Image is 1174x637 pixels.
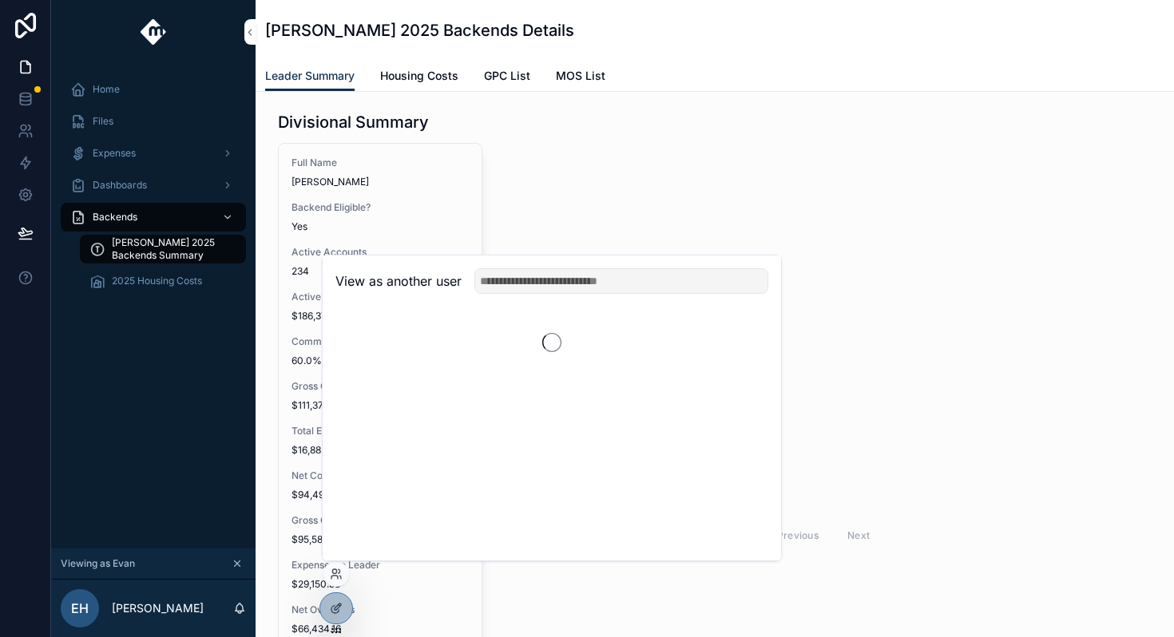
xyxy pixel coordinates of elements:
[292,291,469,303] span: Active Account Revenue
[292,246,469,259] span: Active Accounts
[51,64,256,316] div: scrollable content
[61,203,246,231] a: Backends
[265,19,574,42] h1: [PERSON_NAME] 2025 Backends Details
[292,380,469,393] span: Gross Commission
[292,559,469,572] span: Expenses to Leader
[335,271,462,291] h2: View as another user
[380,68,458,84] span: Housing Costs
[112,275,202,287] span: 2025 Housing Costs
[93,147,136,160] span: Expenses
[265,68,355,84] span: Leader Summary
[93,115,113,128] span: Files
[93,211,137,224] span: Backends
[292,425,469,437] span: Total Expenses to Rep
[292,623,469,635] span: $66,434.16
[292,220,469,233] span: Yes
[292,444,469,457] span: $16,882.74
[61,557,135,570] span: Viewing as Evan
[292,201,469,214] span: Backend Eligible?
[556,61,605,93] a: MOS List
[292,533,469,546] span: $95,584.74
[292,469,469,482] span: Net Commissions
[141,19,167,45] img: App logo
[484,61,530,93] a: GPC List
[292,514,469,527] span: Gross Overrides
[61,75,246,104] a: Home
[292,399,469,412] span: $111,372.75
[292,603,469,616] span: Net Overrides
[278,111,429,133] h1: Divisional Summary
[61,107,246,136] a: Files
[484,68,530,84] span: GPC List
[112,600,204,616] p: [PERSON_NAME]
[93,83,120,96] span: Home
[93,179,147,192] span: Dashboards
[556,68,605,84] span: MOS List
[292,310,469,322] span: $186,372.00
[112,236,230,262] span: [PERSON_NAME] 2025 Backends Summary
[292,354,469,367] span: 60.0%
[292,156,469,169] span: Full Name
[292,335,469,348] span: Commission Percentage
[61,171,246,200] a: Dashboards
[292,489,469,501] span: $94,490.01
[71,599,89,618] span: EH
[265,61,355,92] a: Leader Summary
[380,61,458,93] a: Housing Costs
[80,267,246,295] a: 2025 Housing Costs
[61,139,246,168] a: Expenses
[292,176,469,188] span: [PERSON_NAME]
[80,235,246,263] a: [PERSON_NAME] 2025 Backends Summary
[292,578,469,591] span: $29,150.58
[292,265,469,278] span: 234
